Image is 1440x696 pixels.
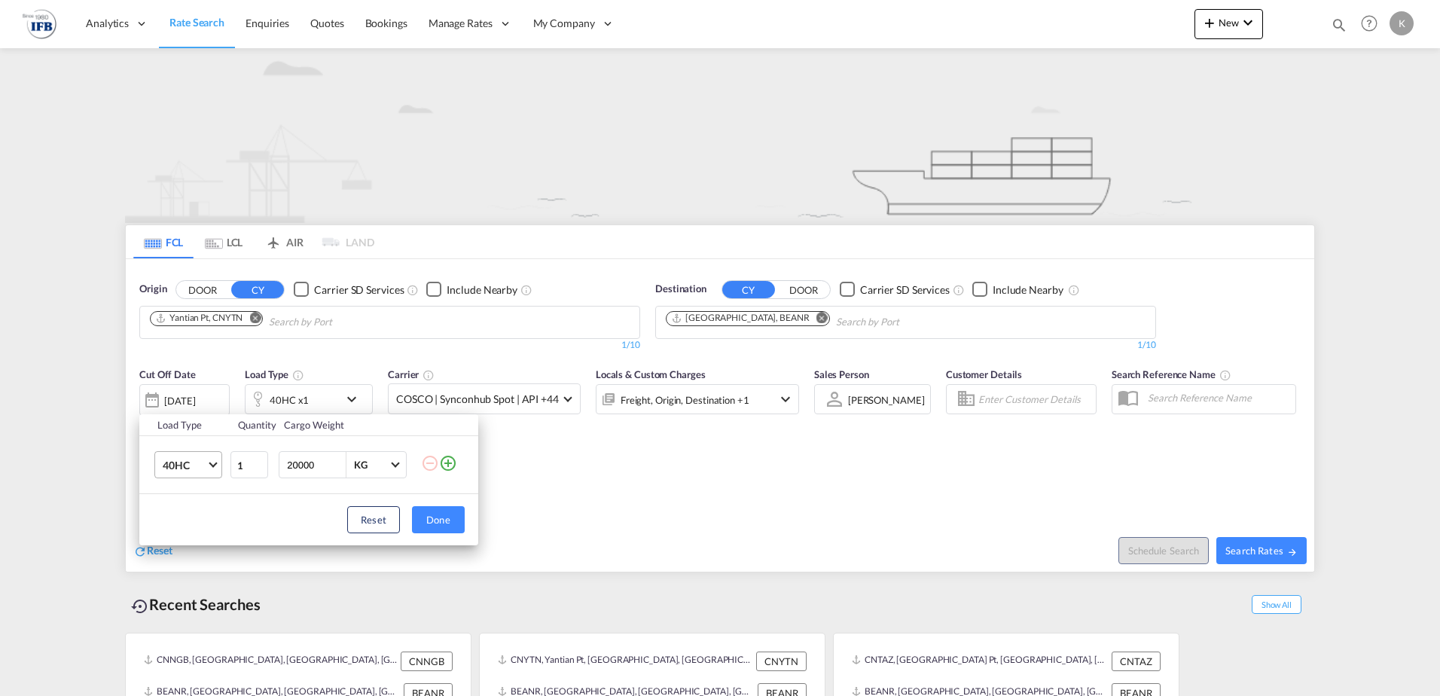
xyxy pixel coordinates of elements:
md-icon: icon-plus-circle-outline [439,454,457,472]
th: Load Type [139,414,229,436]
md-icon: icon-minus-circle-outline [421,454,439,472]
div: Cargo Weight [284,418,412,432]
button: Done [412,506,465,533]
input: Enter Weight [285,452,346,478]
div: KG [354,459,368,471]
md-select: Choose: 40HC [154,451,222,478]
input: Qty [230,451,268,478]
th: Quantity [229,414,276,436]
button: Reset [347,506,400,533]
span: 40HC [163,458,206,473]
